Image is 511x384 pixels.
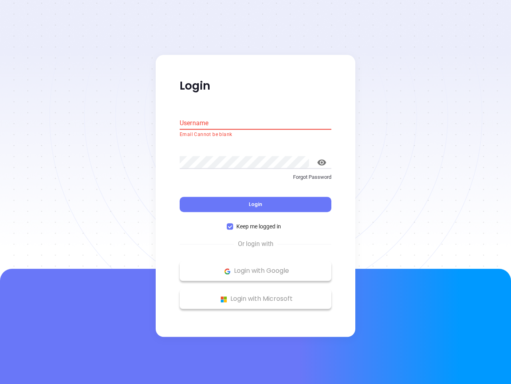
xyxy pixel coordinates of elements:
p: Forgot Password [180,173,331,181]
p: Login with Google [184,265,327,277]
p: Login [180,79,331,93]
a: Forgot Password [180,173,331,188]
img: Microsoft Logo [219,294,229,304]
button: toggle password visibility [312,153,331,172]
button: Microsoft Logo Login with Microsoft [180,289,331,309]
button: Google Logo Login with Google [180,261,331,281]
span: Login [249,201,262,208]
img: Google Logo [222,266,232,276]
button: Login [180,197,331,212]
p: Login with Microsoft [184,293,327,305]
span: Or login with [234,240,277,249]
span: Keep me logged in [233,222,284,231]
p: Email Cannot be blank [180,131,331,139]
